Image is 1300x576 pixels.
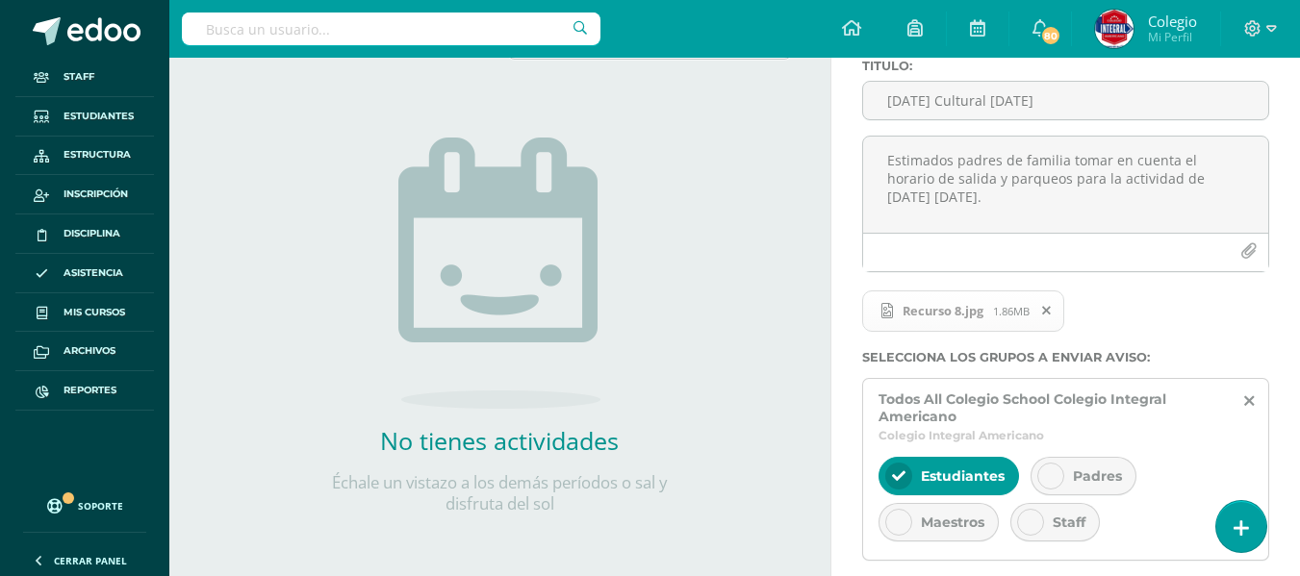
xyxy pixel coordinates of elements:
[64,69,94,85] span: Staff
[993,304,1030,318] span: 1.86MB
[1073,467,1122,485] span: Padres
[921,513,984,531] span: Maestros
[921,467,1005,485] span: Estudiantes
[1053,513,1085,531] span: Staff
[862,59,1269,73] label: Titulo :
[182,13,600,45] input: Busca un usuario...
[15,58,154,97] a: Staff
[862,290,1064,333] span: Recurso 8.jpg
[307,424,692,457] h2: No tienes actividades
[879,428,1044,442] span: Colegio Integral Americano
[862,350,1269,364] label: Selecciona los grupos a enviar aviso :
[23,480,146,527] a: Soporte
[64,305,125,320] span: Mis cursos
[879,390,1228,425] span: Todos All Colegio School Colegio Integral Americano
[307,472,692,514] p: Échale un vistazo a los demás períodos o sal y disfruta del sol
[64,187,128,202] span: Inscripción
[64,383,116,398] span: Reportes
[1148,29,1197,45] span: Mi Perfil
[64,265,123,281] span: Asistencia
[78,499,123,513] span: Soporte
[15,175,154,214] a: Inscripción
[398,138,600,409] img: no_activities.png
[1148,12,1197,31] span: Colegio
[893,303,993,318] span: Recurso 8.jpg
[1040,25,1061,46] span: 80
[15,332,154,371] a: Archivos
[863,82,1268,119] input: Titulo
[15,254,154,293] a: Asistencia
[15,137,154,176] a: Estructura
[1095,10,1134,48] img: 2e1bd2338bb82c658090e08ddbb2593c.png
[1031,300,1063,321] span: Remover archivo
[64,226,120,241] span: Disciplina
[64,343,115,359] span: Archivos
[64,147,131,163] span: Estructura
[15,371,154,411] a: Reportes
[64,109,134,124] span: Estudiantes
[15,293,154,333] a: Mis cursos
[863,137,1268,233] textarea: Estimados padres de familia tomar en cuenta el horario de salida y parqueos para la actividad de ...
[54,554,127,567] span: Cerrar panel
[15,214,154,254] a: Disciplina
[15,97,154,137] a: Estudiantes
